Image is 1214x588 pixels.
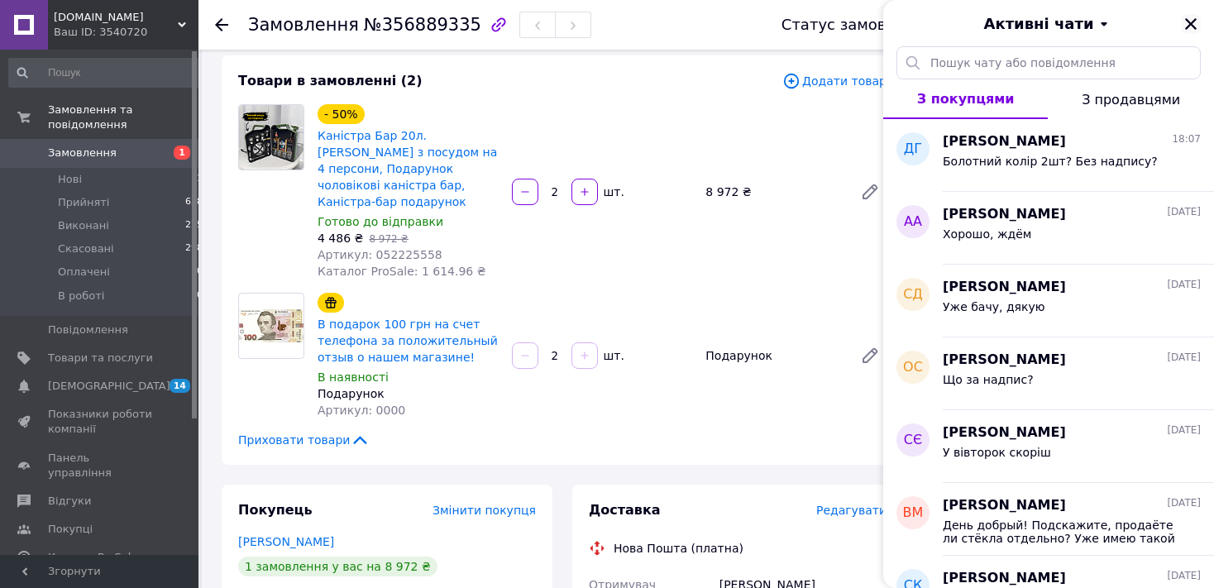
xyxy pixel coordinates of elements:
[1167,205,1201,219] span: [DATE]
[48,407,153,437] span: Показники роботи компанії
[318,404,405,417] span: Артикул: 0000
[943,278,1066,297] span: [PERSON_NAME]
[48,379,170,394] span: [DEMOGRAPHIC_DATA]
[48,494,91,509] span: Відгуки
[318,215,443,228] span: Готово до відправки
[170,379,190,393] span: 14
[1167,423,1201,437] span: [DATE]
[883,337,1214,410] button: ОС[PERSON_NAME][DATE]Що за надпис?
[185,195,203,210] span: 628
[903,358,923,377] span: ОС
[238,502,313,518] span: Покупець
[782,72,887,90] span: Додати товар
[883,192,1214,265] button: АА[PERSON_NAME][DATE]Хорошо, ждём
[943,569,1066,588] span: [PERSON_NAME]
[589,502,661,518] span: Доставка
[369,233,408,245] span: 8 972 ₴
[48,146,117,160] span: Замовлення
[943,205,1066,224] span: [PERSON_NAME]
[943,446,1051,459] span: У вівторок скоріш
[1167,351,1201,365] span: [DATE]
[609,540,748,557] div: Нова Пошта (платна)
[58,195,109,210] span: Прийняті
[853,175,887,208] a: Редагувати
[8,58,204,88] input: Пошук
[318,104,365,124] div: - 50%
[943,155,1158,168] span: Болотний колір 2шт? Без надпису?
[904,140,922,159] span: ДГ
[48,351,153,366] span: Товари та послуги
[238,432,370,448] span: Приховати товари
[943,519,1178,545] span: День добрый! Подскажите, продаёте ли стёкла отдельно? Уже имею такой камин, но стекло одно тресну...
[433,504,536,517] span: Змінити покупця
[943,227,1031,241] span: Хорошо, ждём
[318,248,442,261] span: Артикул: 052225558
[1167,496,1201,510] span: [DATE]
[54,25,198,40] div: Ваш ID: 3540720
[58,241,114,256] span: Скасовані
[943,351,1066,370] span: [PERSON_NAME]
[896,46,1201,79] input: Пошук чату або повідомлення
[318,265,486,278] span: Каталог ProSale: 1 614.96 ₴
[983,13,1093,35] span: Активні чати
[1048,79,1214,119] button: З продавцями
[1167,278,1201,292] span: [DATE]
[239,105,303,170] img: Каністра Бар 20л. болотна з посудом на 4 персони, Подарунок чоловікові каністра бар, Каністра-бар...
[318,385,499,402] div: Подарунок
[239,309,303,343] img: В подарок 100 грн на счет телефона за положительный отзыв о нашем магазине!
[903,504,924,523] span: ВМ
[248,15,359,35] span: Замовлення
[816,504,887,517] span: Редагувати
[883,265,1214,337] button: СД[PERSON_NAME][DATE]Уже бачу, дякую
[943,373,1034,386] span: Що за надпис?
[58,265,110,280] span: Оплачені
[58,172,82,187] span: Нові
[174,146,190,160] span: 1
[48,323,128,337] span: Повідомлення
[883,79,1048,119] button: З покупцями
[48,451,153,480] span: Панель управління
[238,73,423,88] span: Товари в замовленні (2)
[699,180,847,203] div: 8 972 ₴
[48,550,137,565] span: Каталог ProSale
[853,339,887,372] a: Редагувати
[699,344,847,367] div: Подарунок
[1181,14,1201,34] button: Закрити
[883,483,1214,556] button: ВМ[PERSON_NAME][DATE]День добрый! Подскажите, продаёте ли стёкла отдельно? Уже имею такой камин, ...
[238,557,437,576] div: 1 замовлення у вас на 8 972 ₴
[48,103,198,132] span: Замовлення та повідомлення
[318,129,497,208] a: Каністра Бар 20л. [PERSON_NAME] з посудом на 4 персони, Подарунок чоловікові каністра бар, Каніст...
[48,522,93,537] span: Покупці
[318,318,498,364] a: В подарок 100 грн на счет телефона за положительный отзыв о нашем магазине!
[904,431,922,450] span: СЄ
[943,496,1066,515] span: [PERSON_NAME]
[943,132,1066,151] span: [PERSON_NAME]
[238,535,334,548] a: [PERSON_NAME]
[600,184,626,200] div: шт.
[197,289,203,304] span: 0
[364,15,481,35] span: №356889335
[197,172,203,187] span: 1
[215,17,228,33] div: Повернутися назад
[930,13,1168,35] button: Активні чати
[58,218,109,233] span: Виконані
[781,17,934,33] div: Статус замовлення
[903,285,923,304] span: СД
[58,289,104,304] span: В роботі
[1082,92,1180,108] span: З продавцями
[917,91,1015,107] span: З покупцями
[1167,569,1201,583] span: [DATE]
[943,423,1066,442] span: [PERSON_NAME]
[883,410,1214,483] button: СЄ[PERSON_NAME][DATE]У вівторок скоріш
[883,119,1214,192] button: ДГ[PERSON_NAME]18:07Болотний колір 2шт? Без надпису?
[600,347,626,364] div: шт.
[54,10,178,25] span: boobski.shop
[197,265,203,280] span: 0
[904,213,922,232] span: АА
[1172,132,1201,146] span: 18:07
[185,218,203,233] span: 225
[943,300,1045,313] span: Уже бачу, дякую
[318,232,363,245] span: 4 486 ₴
[318,370,389,384] span: В наявності
[185,241,203,256] span: 298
